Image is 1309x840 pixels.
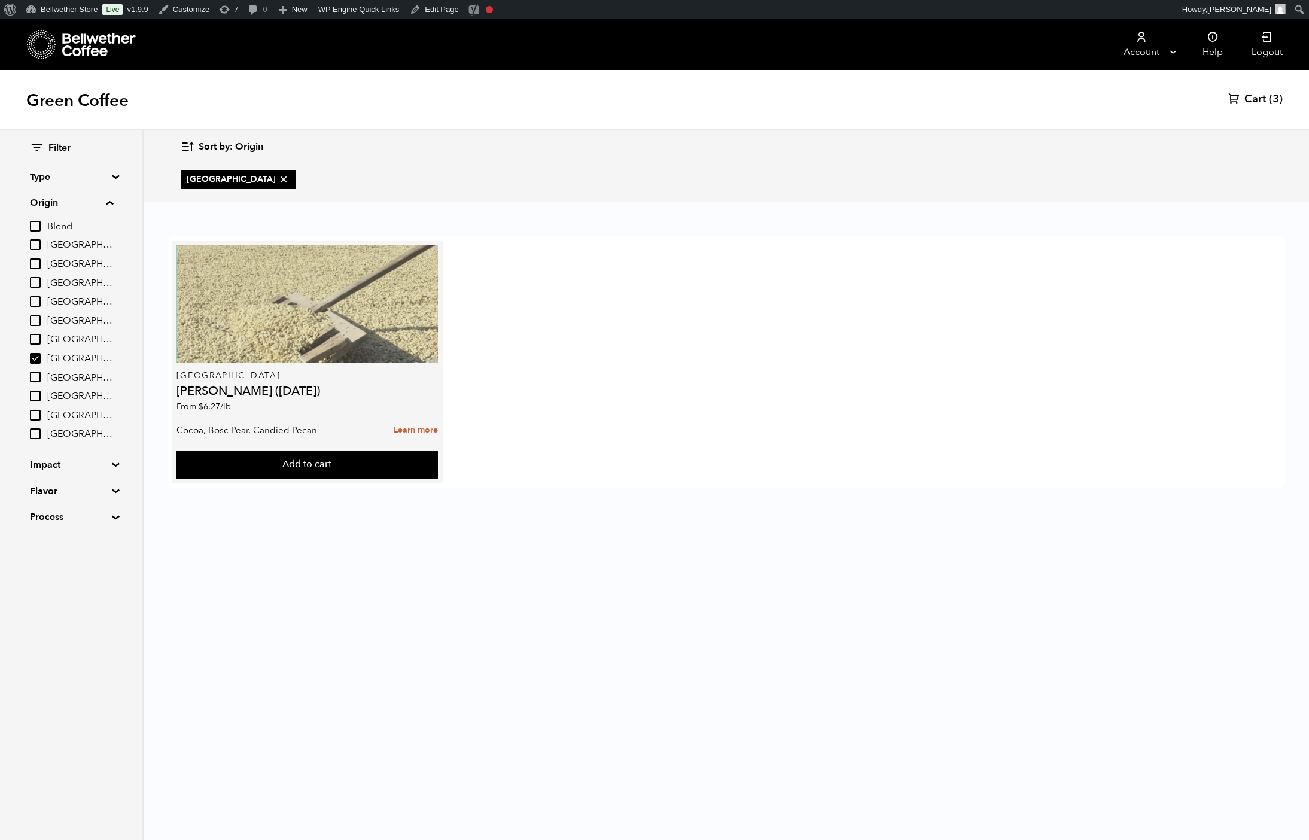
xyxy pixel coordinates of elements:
button: Add to cart [176,451,437,479]
button: Sort by: Origin [181,133,263,161]
span: Sort by: Origin [199,141,263,154]
span: Blend [47,220,113,233]
input: [GEOGRAPHIC_DATA] [30,258,41,269]
input: [GEOGRAPHIC_DATA] [30,277,41,288]
span: [GEOGRAPHIC_DATA] [47,296,113,309]
span: [GEOGRAPHIC_DATA] [47,239,113,252]
input: [GEOGRAPHIC_DATA] [30,296,41,307]
summary: Flavor [30,484,112,498]
span: From [176,401,231,412]
span: [GEOGRAPHIC_DATA] [47,258,113,271]
p: Cocoa, Bosc Pear, Candied Pecan [176,421,354,439]
summary: Impact [30,458,112,472]
p: [GEOGRAPHIC_DATA] [176,372,437,380]
span: [GEOGRAPHIC_DATA] [47,409,113,422]
span: [GEOGRAPHIC_DATA] [187,174,290,185]
span: [GEOGRAPHIC_DATA] [47,352,113,366]
span: [GEOGRAPHIC_DATA] [47,390,113,403]
span: Cart [1244,92,1266,106]
a: Cart (3) [1228,92,1283,106]
summary: Origin [30,196,113,210]
span: [GEOGRAPHIC_DATA] [47,372,113,385]
a: Help [1188,19,1237,70]
span: [GEOGRAPHIC_DATA] [47,333,113,346]
input: [GEOGRAPHIC_DATA] [30,410,41,421]
bdi: 6.27 [199,401,231,412]
span: [GEOGRAPHIC_DATA] [47,428,113,441]
span: $ [199,401,203,412]
input: [GEOGRAPHIC_DATA] [30,239,41,250]
h1: Green Coffee [26,90,129,111]
span: [GEOGRAPHIC_DATA] [47,277,113,290]
input: [GEOGRAPHIC_DATA] [30,372,41,382]
input: [GEOGRAPHIC_DATA] [30,353,41,364]
a: Live [102,4,123,15]
span: [GEOGRAPHIC_DATA] [47,315,113,328]
span: (3) [1269,92,1283,106]
input: [GEOGRAPHIC_DATA] [30,334,41,345]
input: [GEOGRAPHIC_DATA] [30,391,41,401]
a: Learn more [394,418,438,443]
span: /lb [220,401,231,412]
a: Account [1104,19,1178,70]
span: [PERSON_NAME] [1207,5,1271,14]
summary: Type [30,170,112,184]
input: [GEOGRAPHIC_DATA] [30,315,41,326]
input: Blend [30,221,41,232]
span: Filter [48,142,71,155]
a: Logout [1237,19,1297,70]
summary: Process [30,510,112,524]
div: Focus keyphrase not set [486,6,493,13]
h4: [PERSON_NAME] ([DATE]) [176,385,437,397]
input: [GEOGRAPHIC_DATA] [30,428,41,439]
